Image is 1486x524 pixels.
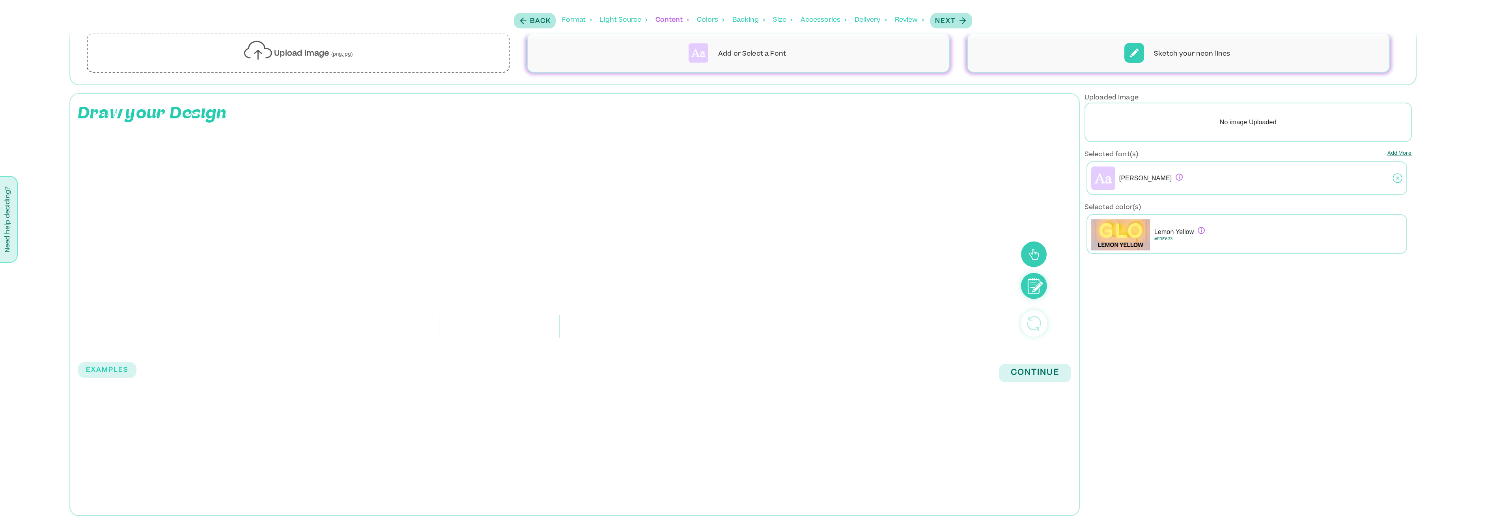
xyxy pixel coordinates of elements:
p: Next [935,17,956,26]
div: Format [562,8,592,32]
div: Review [895,8,924,32]
p: Selected font(s) [1085,150,1138,159]
button: Back [514,13,556,28]
div: Remove the fonts by pressing the minus button. [1176,174,1183,183]
span: (png,jpg) [331,52,353,57]
p: [PERSON_NAME] [1119,174,1183,183]
div: Remove the colors by pressing the minus button. [1198,227,1205,234]
p: Add More [1387,150,1412,159]
p: #F0E623 [1154,237,1205,243]
div: Size [773,8,793,32]
p: Back [530,17,551,26]
p: Add or Select a Font [718,49,786,59]
p: No image Uploaded [1085,103,1412,142]
button: EXAMPLES [78,362,136,378]
p: Selected color(s) [1085,203,1141,212]
div: Delivery [855,8,887,32]
p: Lemon Yellow [1154,227,1205,237]
div: Colors [697,8,724,32]
p: Uploaded Image [1085,93,1139,103]
button: Continue [999,364,1071,382]
div: Accessories [801,8,847,32]
div: Content [655,8,689,32]
p: Draw your Design [78,102,570,125]
button: Next [930,13,972,28]
div: Backing [732,8,765,32]
iframe: Chat Widget [1447,486,1486,524]
div: Light Source [600,8,648,32]
p: Sketch your neon lines [1154,49,1230,59]
p: Upload image [274,49,353,60]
